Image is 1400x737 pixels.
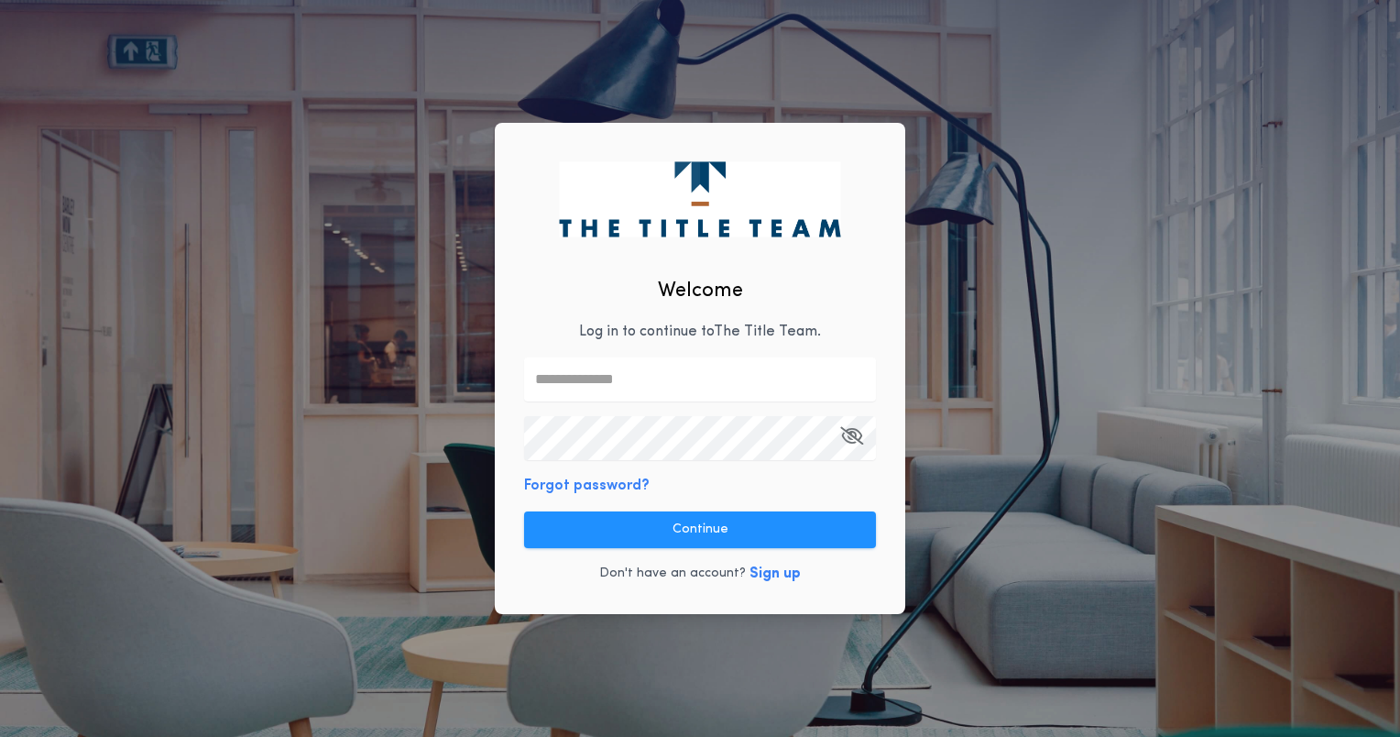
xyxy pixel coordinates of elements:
button: Sign up [749,563,801,585]
button: Forgot password? [524,475,650,497]
img: logo [559,161,840,236]
h2: Welcome [658,276,743,306]
p: Log in to continue to The Title Team . [579,321,821,343]
p: Don't have an account? [599,565,746,583]
button: Continue [524,511,876,548]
